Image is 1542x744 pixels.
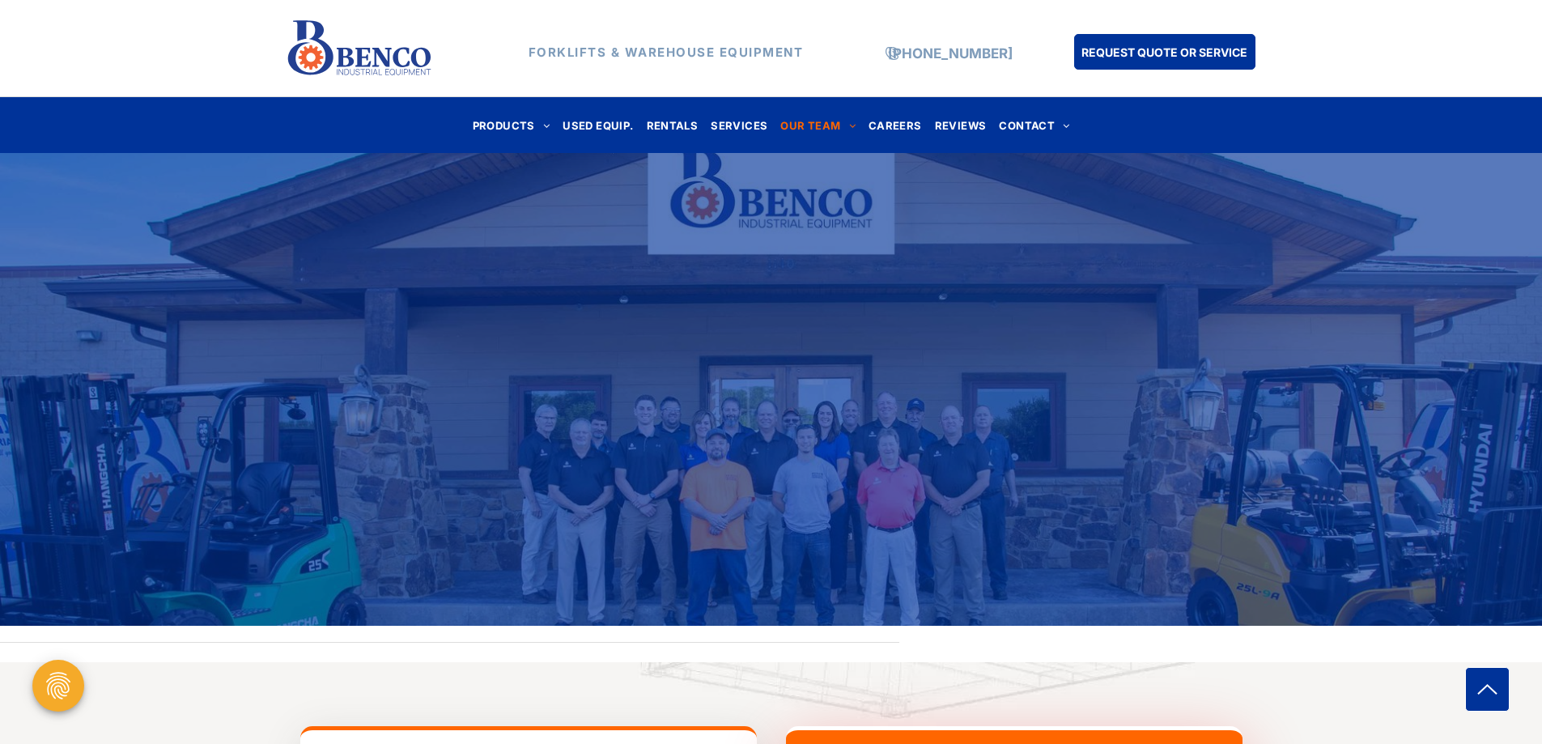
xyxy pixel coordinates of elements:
a: SERVICES [704,114,774,136]
a: [PHONE_NUMBER] [888,45,1013,62]
a: PRODUCTS [466,114,557,136]
span: REQUEST QUOTE OR SERVICE [1081,37,1247,67]
a: USED EQUIP. [556,114,639,136]
a: REQUEST QUOTE OR SERVICE [1074,34,1255,70]
a: CAREERS [862,114,928,136]
strong: FORKLIFTS & WAREHOUSE EQUIPMENT [529,45,804,60]
a: RENTALS [640,114,705,136]
a: REVIEWS [928,114,993,136]
a: CONTACT [992,114,1076,136]
a: OUR TEAM [774,114,862,136]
